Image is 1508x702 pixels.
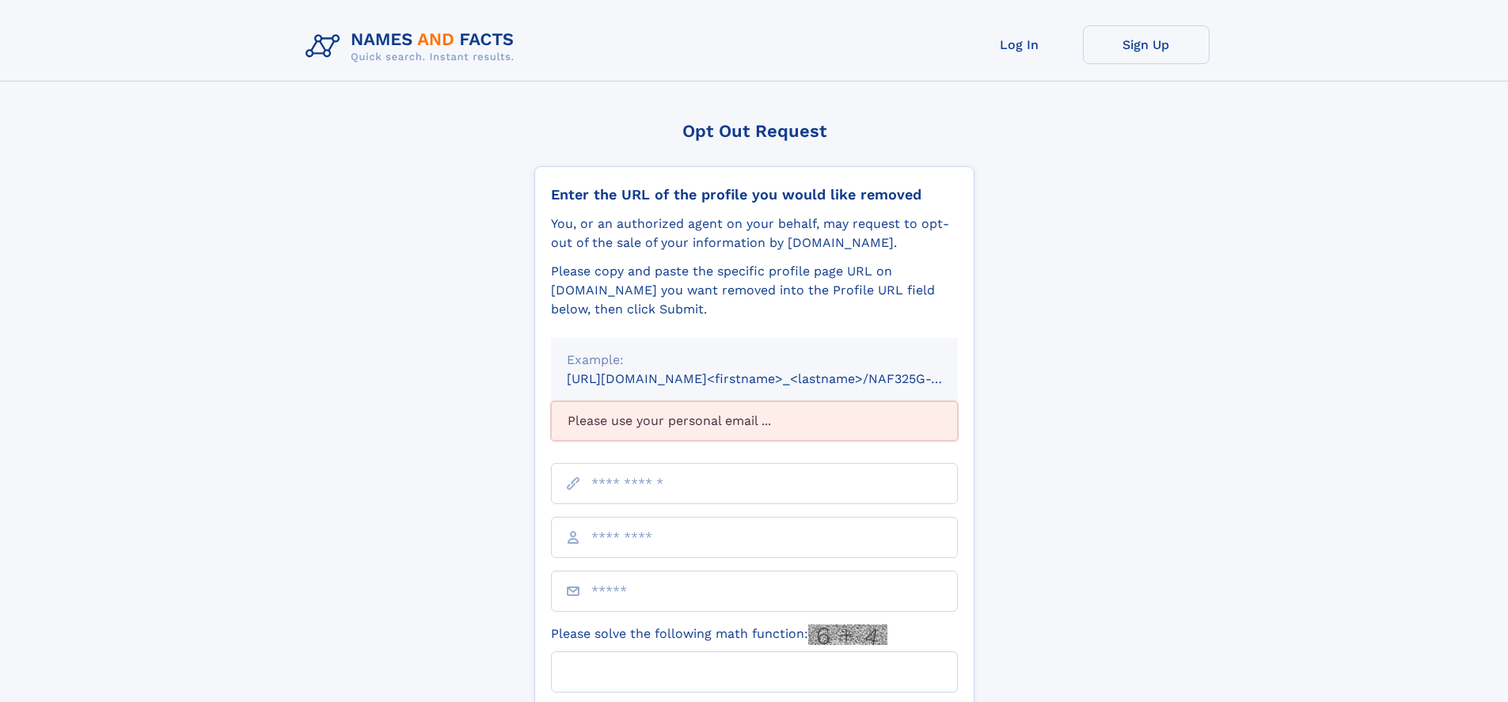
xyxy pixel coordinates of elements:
a: Sign Up [1083,25,1210,64]
div: You, or an authorized agent on your behalf, may request to opt-out of the sale of your informatio... [551,214,958,252]
div: Opt Out Request [534,121,974,141]
img: Logo Names and Facts [299,25,527,68]
div: Example: [567,351,942,370]
label: Please solve the following math function: [551,624,887,645]
div: Enter the URL of the profile you would like removed [551,186,958,203]
div: Please use your personal email ... [551,401,958,441]
small: [URL][DOMAIN_NAME]<firstname>_<lastname>/NAF325G-xxxxxxxx [567,371,988,386]
a: Log In [956,25,1083,64]
div: Please copy and paste the specific profile page URL on [DOMAIN_NAME] you want removed into the Pr... [551,262,958,319]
